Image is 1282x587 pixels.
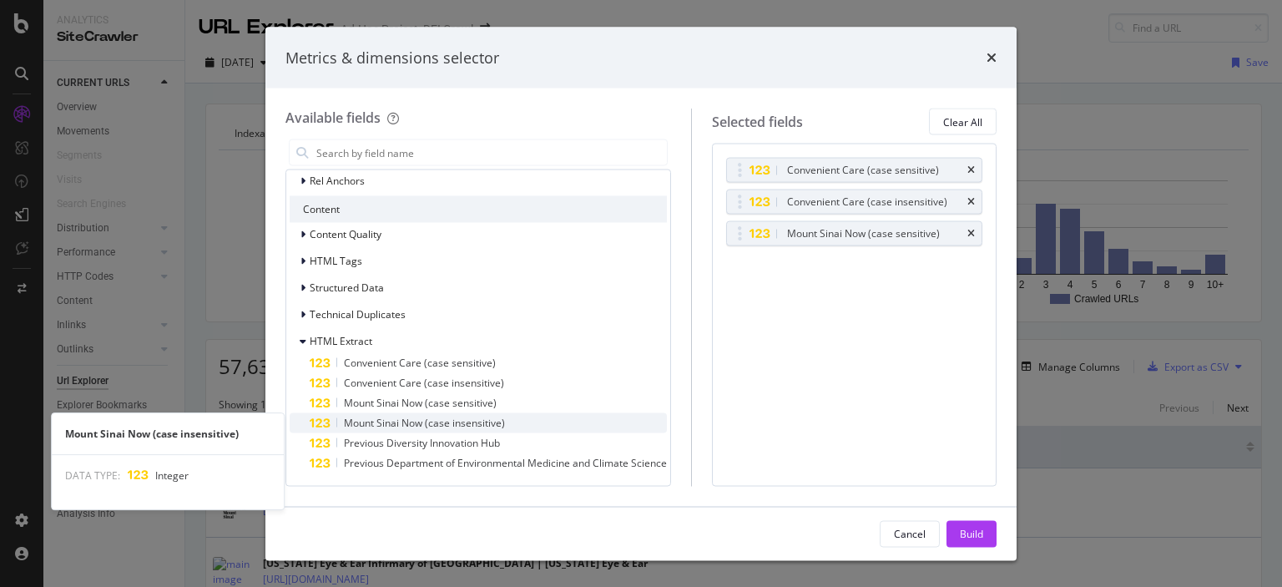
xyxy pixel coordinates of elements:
[315,140,667,165] input: Search by field name
[967,197,975,207] div: times
[265,27,1017,560] div: modal
[787,225,940,242] div: Mount Sinai Now (case sensitive)
[310,334,372,348] span: HTML Extract
[987,47,997,68] div: times
[929,109,997,135] button: Clear All
[726,190,982,215] div: Convenient Care (case insensitive)times
[344,356,496,370] span: Convenient Care (case sensitive)
[290,196,667,223] div: Content
[310,307,406,321] span: Technical Duplicates
[726,158,982,183] div: Convenient Care (case sensitive)times
[894,526,926,540] div: Cancel
[52,427,284,441] div: Mount Sinai Now (case insensitive)
[943,114,982,129] div: Clear All
[285,47,499,68] div: Metrics & dimensions selector
[726,221,982,246] div: Mount Sinai Now (case sensitive)times
[967,165,975,175] div: times
[967,229,975,239] div: times
[946,520,997,547] button: Build
[787,194,947,210] div: Convenient Care (case insensitive)
[344,416,505,430] span: Mount Sinai Now (case insensitive)
[880,520,940,547] button: Cancel
[344,436,500,450] span: Previous Diversity Innovation Hub
[310,281,384,295] span: Structured Data
[787,162,939,179] div: Convenient Care (case sensitive)
[960,526,983,540] div: Build
[310,174,365,188] span: Rel Anchors
[712,112,803,131] div: Selected fields
[310,254,362,268] span: HTML Tags
[344,376,504,390] span: Convenient Care (case insensitive)
[344,456,667,470] span: Previous Department of Environmental Medicine and Climate Science
[285,109,381,127] div: Available fields
[310,227,381,241] span: Content Quality
[344,396,497,410] span: Mount Sinai Now (case sensitive)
